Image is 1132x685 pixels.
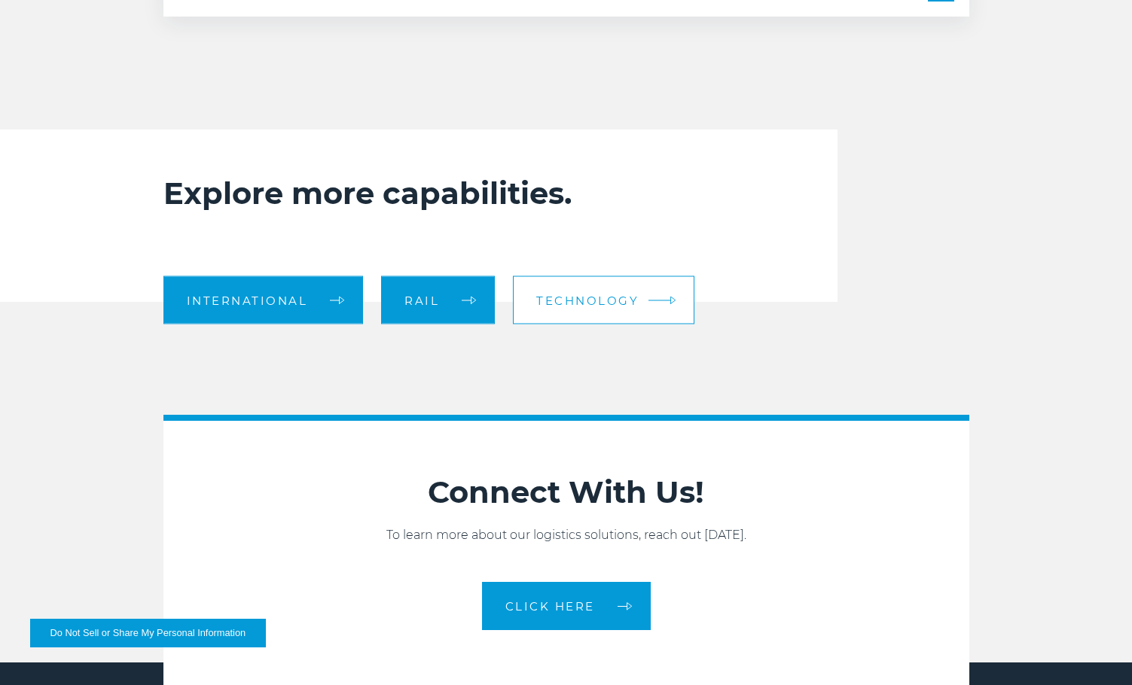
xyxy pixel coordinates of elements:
a: Rail arrow arrow [381,276,495,324]
p: To learn more about our logistics solutions, reach out [DATE]. [163,526,969,544]
span: CLICK HERE [505,601,595,612]
h2: Explore more capabilities. [163,175,775,212]
span: International [187,294,308,306]
a: Technology arrow arrow [513,276,694,324]
h2: Connect With Us! [163,473,969,511]
span: Rail [404,294,439,306]
a: CLICK HERE arrow arrow [482,582,651,630]
a: International arrow arrow [163,276,364,324]
button: Do Not Sell or Share My Personal Information [30,619,266,647]
img: arrow [670,296,676,304]
span: Technology [536,294,639,306]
